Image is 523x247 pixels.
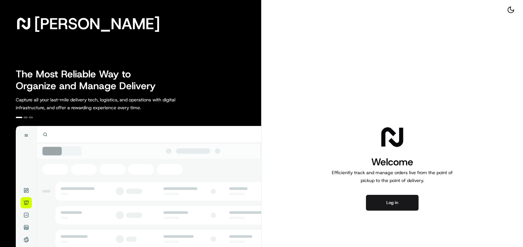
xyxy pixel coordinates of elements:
[16,68,163,92] h2: The Most Reliable Way to Organize and Manage Delivery
[329,155,455,169] h1: Welcome
[34,17,160,30] span: [PERSON_NAME]
[16,96,205,112] p: Capture all your last-mile delivery tech, logistics, and operations with digital infrastructure, ...
[366,195,419,211] button: Log in
[329,169,455,184] p: Efficiently track and manage orders live from the point of pickup to the point of delivery.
